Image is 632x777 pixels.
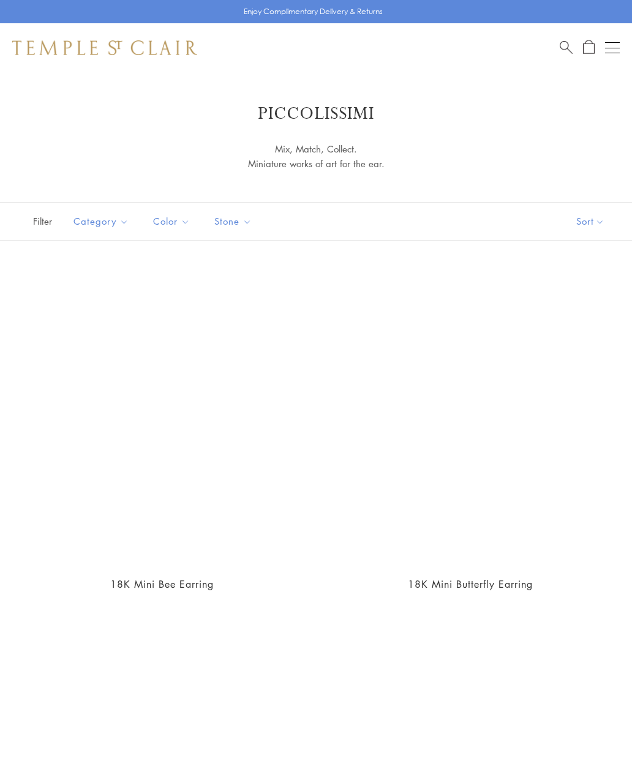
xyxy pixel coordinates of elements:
a: 18K Mini Butterfly Earring [408,577,533,591]
button: Category [64,208,138,235]
iframe: Gorgias live chat messenger [571,719,620,765]
a: 18K Mini Bee Earring [110,577,214,591]
p: Enjoy Complimentary Delivery & Returns [244,6,383,18]
h1: Piccolissimi [31,103,601,125]
button: Color [144,208,199,235]
a: E18102-MINIBFLY [323,271,617,565]
a: E18101-MINIBEE [15,271,309,565]
span: Color [147,214,199,229]
span: Stone [208,214,261,229]
a: Open Shopping Bag [583,40,595,55]
p: Mix, Match, Collect. Miniature works of art for the ear. [154,141,478,172]
button: Open navigation [605,40,620,55]
button: Show sort by [549,203,632,240]
span: Category [67,214,138,229]
button: Stone [205,208,261,235]
a: Search [560,40,573,55]
img: Temple St. Clair [12,40,197,55]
